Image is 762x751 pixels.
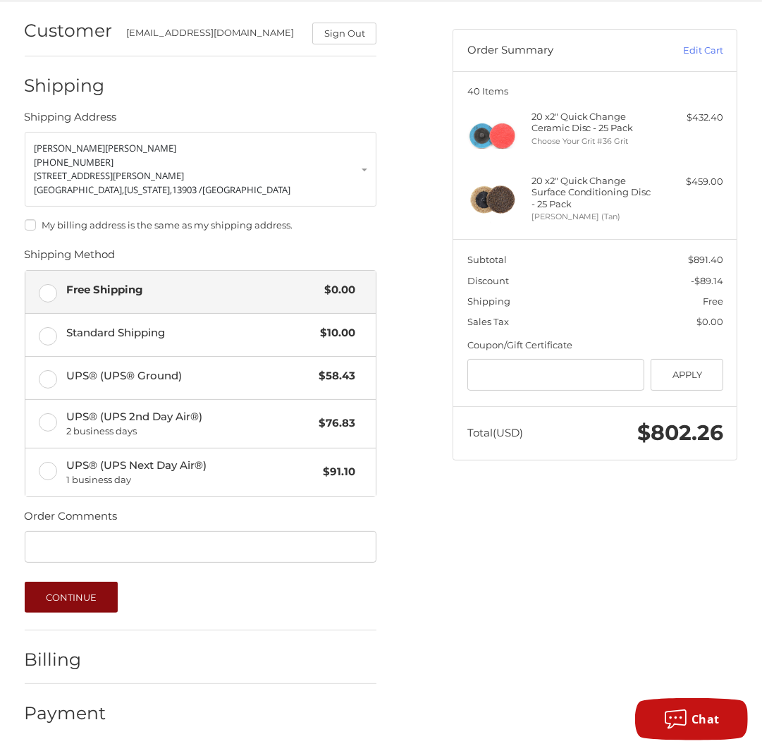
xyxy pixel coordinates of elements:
span: [US_STATE], [125,183,173,196]
span: $802.26 [637,420,723,446]
span: $891.40 [688,254,723,265]
span: Free [703,295,723,307]
span: Standard Shipping [66,325,313,341]
button: Sign Out [312,23,376,44]
span: Shipping [467,295,510,307]
input: Gift Certificate or Coupon Code [467,359,644,391]
button: Chat [635,698,748,740]
legend: Shipping Method [25,247,116,269]
legend: Shipping Address [25,109,117,132]
span: $0.00 [317,282,355,298]
span: $58.43 [312,368,355,384]
div: $459.00 [659,175,723,189]
li: [PERSON_NAME] (Tan) [531,211,656,223]
span: UPS® (UPS Next Day Air®) [66,458,316,487]
span: [PERSON_NAME] [106,142,177,154]
span: [STREET_ADDRESS][PERSON_NAME] [35,169,185,182]
span: Chat [692,712,720,727]
span: [GEOGRAPHIC_DATA], [35,183,125,196]
h2: Shipping [25,75,107,97]
div: [EMAIL_ADDRESS][DOMAIN_NAME] [126,26,299,44]
div: Coupon/Gift Certificate [467,338,723,353]
button: Apply [651,359,723,391]
span: Discount [467,275,509,286]
a: Edit Cart [641,44,723,58]
span: UPS® (UPS® Ground) [66,368,312,384]
div: $432.40 [659,111,723,125]
li: Choose Your Grit #36 Grit [531,135,656,147]
h2: Customer [25,20,113,42]
h3: Order Summary [467,44,642,58]
span: -$89.14 [691,275,723,286]
span: Subtotal [467,254,507,265]
h4: 20 x 2" Quick Change Ceramic Disc - 25 Pack [531,111,656,134]
legend: Order Comments [25,508,118,531]
label: My billing address is the same as my shipping address. [25,219,377,231]
span: 13903 / [173,183,203,196]
span: Sales Tax [467,316,509,327]
h2: Payment [25,702,107,724]
span: [GEOGRAPHIC_DATA] [203,183,291,196]
span: [PERSON_NAME] [35,142,106,154]
span: 1 business day [66,473,316,487]
span: Free Shipping [66,282,317,298]
span: Total (USD) [467,426,523,439]
span: $10.00 [313,325,355,341]
h4: 20 x 2" Quick Change Surface Conditioning Disc - 25 Pack [531,175,656,209]
h3: 40 Items [467,85,723,97]
span: $76.83 [312,415,355,432]
span: $0.00 [696,316,723,327]
a: Enter or select a different address [25,132,377,207]
span: [PHONE_NUMBER] [35,156,114,169]
span: UPS® (UPS 2nd Day Air®) [66,409,312,439]
span: 2 business days [66,425,312,439]
button: Continue [25,582,118,613]
h2: Billing [25,649,107,671]
span: $91.10 [316,464,355,480]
